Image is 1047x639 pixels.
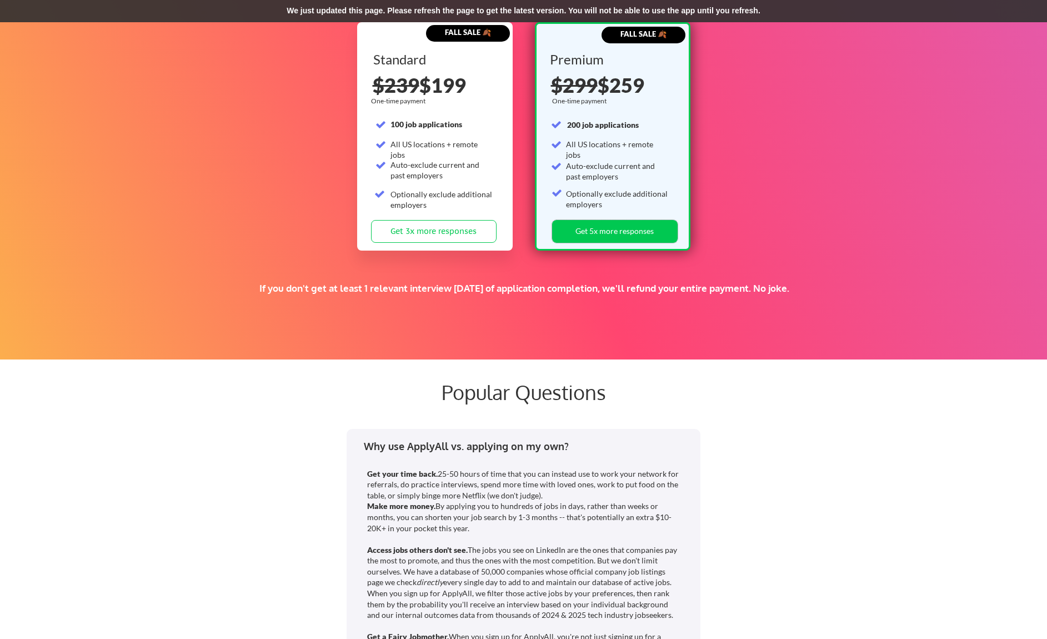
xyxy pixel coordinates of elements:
div: If you don't get at least 1 relevant interview [DATE] of application completion, we'll refund you... [193,282,855,294]
div: Optionally exclude additional employers [390,189,493,211]
em: directly [417,577,443,587]
div: One-time payment [371,97,429,106]
strong: Access jobs others don't see. [367,545,468,555]
strong: Make more money. [367,501,435,511]
div: Auto-exclude current and past employers [566,161,669,182]
div: Popular Questions [257,380,790,404]
div: $199 [373,75,498,95]
strong: Get your time back. [367,469,438,478]
s: $299 [551,73,598,97]
div: Why use ApplyAll vs. applying on my own? [364,440,690,453]
div: All US locations + remote jobs [566,139,669,161]
s: $239 [373,73,419,97]
button: Get 5x more responses [552,220,678,243]
div: Premium [550,53,672,66]
button: Get 3x more responses [371,220,497,243]
div: Optionally exclude additional employers [566,188,669,210]
strong: FALL SALE 🍂 [620,29,667,38]
div: Standard [373,53,495,66]
strong: FALL SALE 🍂 [445,28,491,37]
div: Auto-exclude current and past employers [390,159,493,181]
div: All US locations + remote jobs [390,139,493,161]
div: $259 [551,75,677,95]
strong: 200 job applications [567,120,639,129]
strong: 100 job applications [390,119,462,129]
